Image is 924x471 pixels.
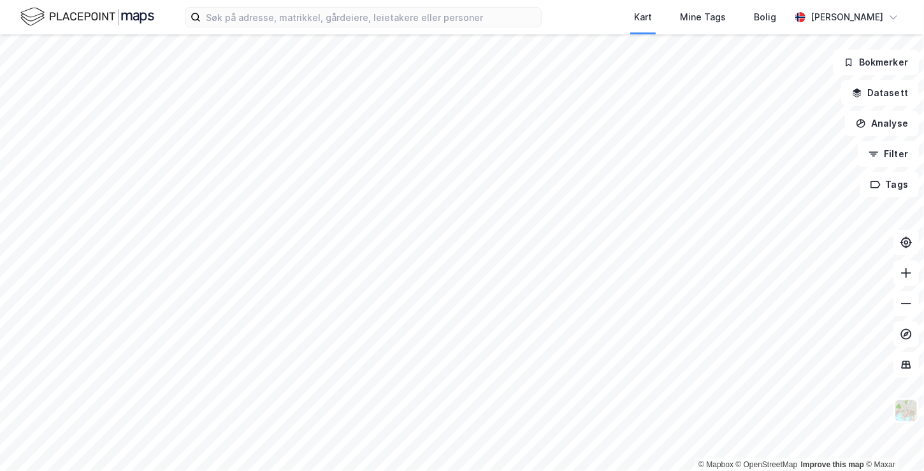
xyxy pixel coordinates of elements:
[841,80,919,106] button: Datasett
[860,410,924,471] iframe: Chat Widget
[860,172,919,197] button: Tags
[860,410,924,471] div: Kontrollprogram for chat
[201,8,541,27] input: Søk på adresse, matrikkel, gårdeiere, leietakere eller personer
[811,10,883,25] div: [PERSON_NAME]
[20,6,154,28] img: logo.f888ab2527a4732fd821a326f86c7f29.svg
[754,10,776,25] div: Bolig
[845,111,919,136] button: Analyse
[634,10,652,25] div: Kart
[858,141,919,167] button: Filter
[698,460,733,469] a: Mapbox
[680,10,726,25] div: Mine Tags
[736,460,798,469] a: OpenStreetMap
[894,398,918,423] img: Z
[833,50,919,75] button: Bokmerker
[801,460,864,469] a: Improve this map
